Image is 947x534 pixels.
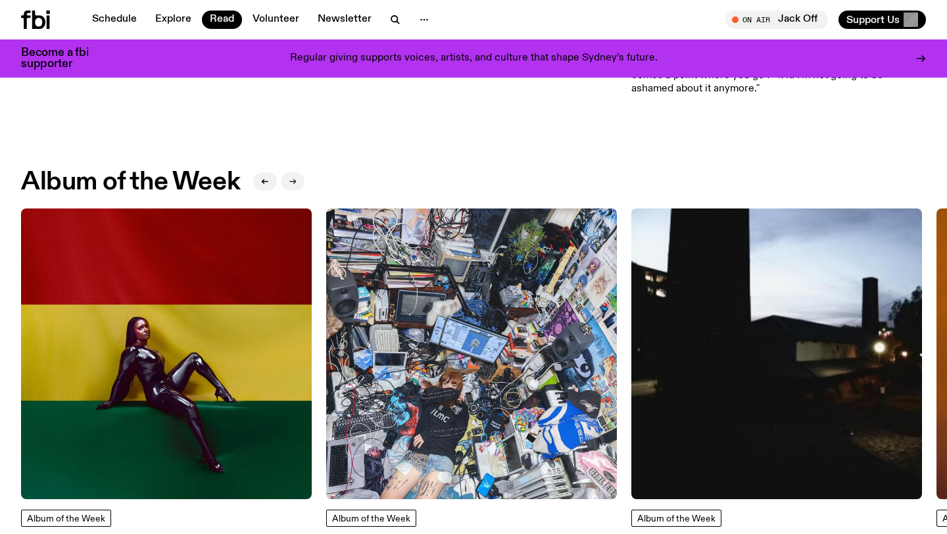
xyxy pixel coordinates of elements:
span: Support Us [846,14,900,26]
img: Ninajirachi covering her face, shot from above. she is in a croweded room packed full of laptops,... [326,208,617,499]
span: Album of the Week [637,514,716,523]
span: Album of the Week [27,514,105,523]
a: Newsletter [310,11,379,29]
span: Album of the Week [332,514,410,523]
a: Explore [147,11,199,29]
img: A blurry image of a building at dusk. Shot at low exposure, so its hard to make out much. [631,208,922,499]
h2: Album of the Week [21,170,240,194]
button: On AirJack Off [725,11,828,29]
a: Schedule [84,11,145,29]
a: Album of the Week [631,510,721,527]
a: Album of the Week [21,510,111,527]
h3: Become a fbi supporter [21,47,105,70]
a: Album of the Week [326,510,416,527]
a: Volunteer [245,11,307,29]
a: Read [202,11,242,29]
button: Support Us [838,11,926,29]
p: Regular giving supports voices, artists, and culture that shape Sydney’s future. [290,53,658,64]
